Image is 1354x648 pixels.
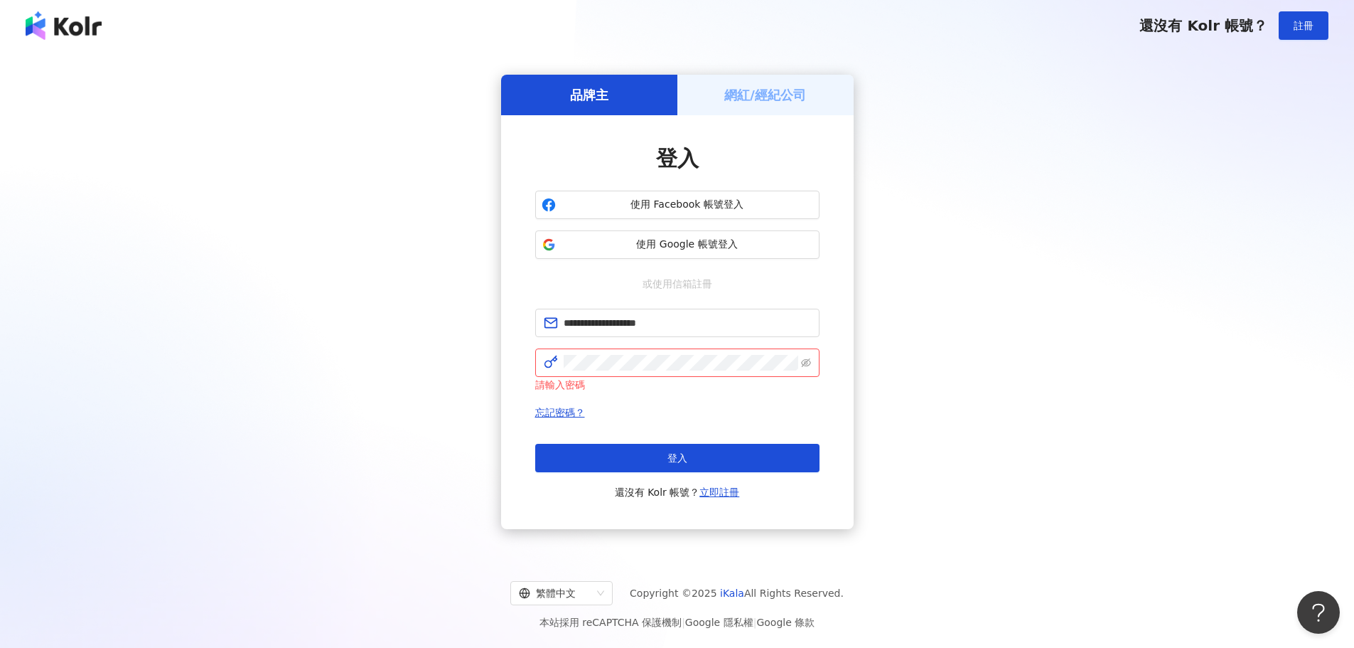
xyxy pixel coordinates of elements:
[615,484,740,501] span: 還沒有 Kolr 帳號？
[1139,17,1267,34] span: 還沒有 Kolr 帳號？
[753,617,757,628] span: |
[535,377,820,393] div: 請輸入密碼
[535,191,820,219] button: 使用 Facebook 帳號登入
[756,617,815,628] a: Google 條款
[519,582,591,605] div: 繁體中文
[667,452,687,464] span: 登入
[630,585,844,602] span: Copyright © 2025 All Rights Reserved.
[1294,20,1313,31] span: 註冊
[562,238,813,252] span: 使用 Google 帳號登入
[1279,11,1328,40] button: 註冊
[682,617,685,628] span: |
[535,444,820,472] button: 登入
[685,617,753,628] a: Google 隱私權
[801,358,811,368] span: eye-invisible
[656,146,699,171] span: 登入
[535,407,585,418] a: 忘記密碼？
[724,86,806,104] h5: 網紅/經紀公司
[539,614,815,631] span: 本站採用 reCAPTCHA 保護機制
[699,487,739,498] a: 立即註冊
[26,11,102,40] img: logo
[562,198,813,212] span: 使用 Facebook 帳號登入
[633,276,722,292] span: 或使用信箱註冊
[570,86,608,104] h5: 品牌主
[720,588,744,599] a: iKala
[535,230,820,259] button: 使用 Google 帳號登入
[1297,591,1340,634] iframe: Help Scout Beacon - Open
